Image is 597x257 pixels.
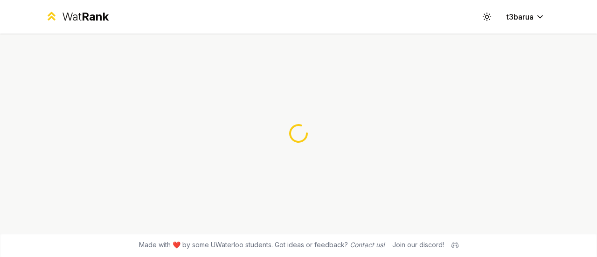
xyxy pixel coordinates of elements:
div: Join our discord! [392,240,444,250]
a: Contact us! [350,241,385,249]
span: t3barua [507,11,534,22]
span: Rank [82,10,109,23]
div: Wat [62,9,109,24]
button: t3barua [499,8,552,25]
span: Made with ❤️ by some UWaterloo students. Got ideas or feedback? [139,240,385,250]
a: WatRank [45,9,109,24]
